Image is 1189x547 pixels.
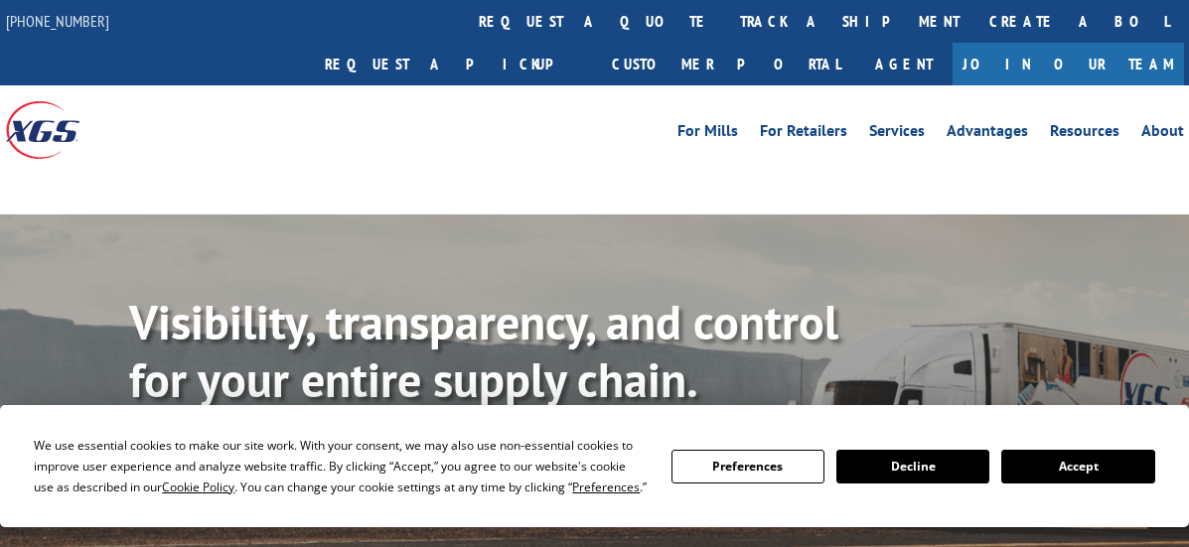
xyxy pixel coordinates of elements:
div: We use essential cookies to make our site work. With your consent, we may also use non-essential ... [34,435,647,497]
a: Agent [855,43,953,85]
a: Services [869,123,925,145]
a: Advantages [947,123,1028,145]
b: Visibility, transparency, and control for your entire supply chain. [129,291,838,410]
span: Cookie Policy [162,479,234,495]
a: Customer Portal [597,43,855,85]
a: About [1141,123,1184,145]
a: Request a pickup [310,43,597,85]
span: Preferences [572,479,640,495]
button: Accept [1001,450,1154,483]
a: Resources [1050,123,1119,145]
a: For Retailers [760,123,847,145]
a: [PHONE_NUMBER] [6,11,109,31]
button: Decline [836,450,989,483]
a: For Mills [677,123,738,145]
button: Preferences [671,450,824,483]
a: Join Our Team [953,43,1184,85]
